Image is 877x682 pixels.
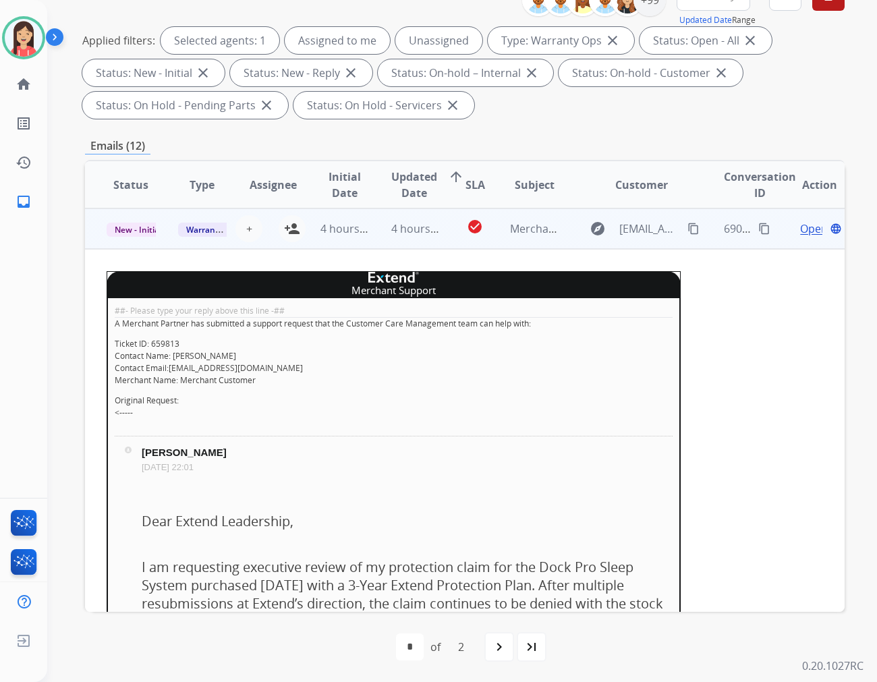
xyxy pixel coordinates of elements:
[391,169,437,201] span: Updated Date
[235,215,262,242] button: +
[559,59,743,86] div: Status: On-hold - Customer
[467,219,483,235] mat-icon: check_circle
[161,27,279,54] div: Selected agents: 1
[16,115,32,132] mat-icon: list_alt
[142,447,227,458] strong: [PERSON_NAME]
[448,169,464,185] mat-icon: arrow_upward
[687,223,700,235] mat-icon: content_copy
[250,177,297,193] span: Assignee
[16,154,32,171] mat-icon: history
[524,639,540,655] mat-icon: last_page
[82,32,155,49] p: Applied filters:
[640,27,772,54] div: Status: Open - All
[195,65,211,81] mat-icon: close
[343,65,359,81] mat-icon: close
[320,221,381,236] span: 4 hours ago
[679,15,732,26] button: Updated Date
[82,92,288,119] div: Status: On Hold - Pending Parts
[246,221,252,237] span: +
[430,639,441,655] div: of
[615,177,668,193] span: Customer
[524,65,540,81] mat-icon: close
[830,223,842,235] mat-icon: language
[758,223,770,235] mat-icon: content_copy
[378,59,553,86] div: Status: On-hold – Internal
[178,223,248,237] span: Warranty Ops
[115,318,673,330] p: A Merchant Partner has submitted a support request that the Customer Care Management team can hel...
[800,221,828,237] span: Open
[590,221,606,237] mat-icon: explore
[510,221,777,236] span: Merchant Escalation Notification for Request 659813
[107,223,169,237] span: New - Initial
[619,221,680,237] span: [EMAIL_ADDRESS][DOMAIN_NAME]
[802,658,864,674] p: 0.20.1027RC
[16,76,32,92] mat-icon: home
[169,362,303,374] a: [EMAIL_ADDRESS][DOMAIN_NAME]
[395,27,482,54] div: Unassigned
[5,19,43,57] img: avatar
[285,27,390,54] div: Assigned to me
[713,65,729,81] mat-icon: close
[82,59,225,86] div: Status: New - Initial
[85,138,150,154] p: Emails (12)
[679,14,756,26] span: Range
[368,272,419,283] img: company logo
[107,283,681,298] td: Merchant Support
[447,633,475,660] div: 2
[445,97,461,113] mat-icon: close
[258,97,275,113] mat-icon: close
[190,177,215,193] span: Type
[115,338,673,387] p: Ticket ID: 659813 Contact Name: [PERSON_NAME] Contact Email: Merchant Name: Merchant Customer
[742,32,758,49] mat-icon: close
[115,395,673,419] p: Original Request: <-----
[142,459,673,476] p: [DATE] 22:01
[113,177,148,193] span: Status
[115,305,673,317] div: ##- Please type your reply above this line -##
[773,161,845,208] th: Action
[491,639,507,655] mat-icon: navigate_next
[293,92,474,119] div: Status: On Hold - Servicers
[142,512,293,530] span: Dear Extend Leadership,
[488,27,634,54] div: Type: Warranty Ops
[604,32,621,49] mat-icon: close
[142,558,663,649] span: I am requesting executive review of my protection claim for the Dock Pro Sleep System purchased [...
[230,59,372,86] div: Status: New - Reply
[16,194,32,210] mat-icon: inbox
[391,221,452,236] span: 4 hours ago
[724,169,796,201] span: Conversation ID
[320,169,370,201] span: Initial Date
[465,177,485,193] span: SLA
[284,221,300,237] mat-icon: person_add
[515,177,555,193] span: Subject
